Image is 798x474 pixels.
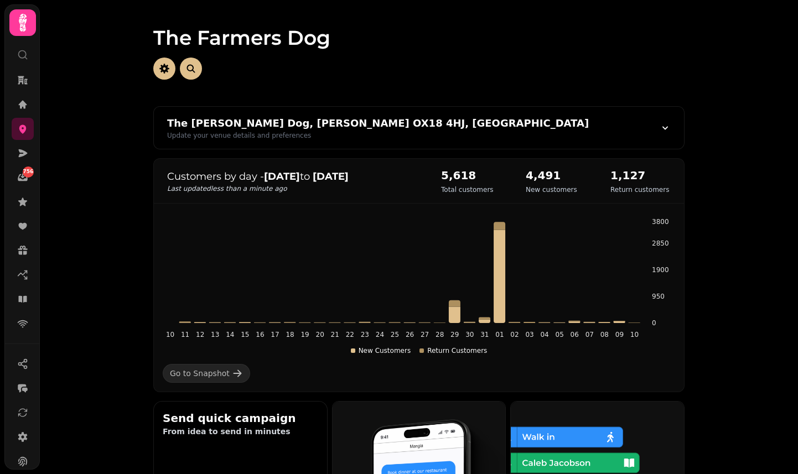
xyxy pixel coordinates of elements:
[526,185,577,194] p: New customers
[600,331,609,338] tspan: 08
[652,293,665,300] tspan: 950
[167,184,419,193] p: Last updated less than a minute ago
[465,331,474,338] tspan: 30
[391,331,399,338] tspan: 25
[346,331,354,338] tspan: 22
[376,331,384,338] tspan: 24
[419,346,487,355] div: Return Customers
[271,331,279,338] tspan: 17
[556,331,564,338] tspan: 05
[300,331,309,338] tspan: 19
[652,266,669,274] tspan: 1900
[331,331,339,338] tspan: 21
[211,331,219,338] tspan: 13
[170,368,230,379] div: Go to Snapshot
[167,131,589,140] div: Update your venue details and preferences
[313,170,349,183] strong: [DATE]
[181,331,189,338] tspan: 11
[226,331,234,338] tspan: 14
[361,331,369,338] tspan: 23
[480,331,489,338] tspan: 31
[316,331,324,338] tspan: 20
[351,346,411,355] div: New Customers
[12,166,34,189] a: 756
[286,331,294,338] tspan: 18
[540,331,548,338] tspan: 04
[163,364,250,383] a: Go to Snapshot
[163,426,318,437] p: From idea to send in minutes
[526,168,577,183] h2: 4,491
[571,331,579,338] tspan: 06
[510,331,519,338] tspan: 02
[450,331,459,338] tspan: 29
[166,331,174,338] tspan: 10
[196,331,204,338] tspan: 12
[23,168,34,176] span: 756
[167,169,419,184] p: Customers by day - to
[441,185,494,194] p: Total customers
[241,331,249,338] tspan: 15
[525,331,533,338] tspan: 03
[585,331,594,338] tspan: 07
[167,116,589,131] div: The [PERSON_NAME] Dog, [PERSON_NAME] OX18 4HJ, [GEOGRAPHIC_DATA]
[495,331,504,338] tspan: 01
[652,319,656,327] tspan: 0
[406,331,414,338] tspan: 26
[610,185,669,194] p: Return customers
[615,331,624,338] tspan: 09
[610,168,669,183] h2: 1,127
[264,170,300,183] strong: [DATE]
[436,331,444,338] tspan: 28
[256,331,264,338] tspan: 16
[652,218,669,226] tspan: 3800
[652,239,669,247] tspan: 2850
[630,331,639,338] tspan: 10
[441,168,494,183] h2: 5,618
[163,410,318,426] h2: Send quick campaign
[421,331,429,338] tspan: 27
